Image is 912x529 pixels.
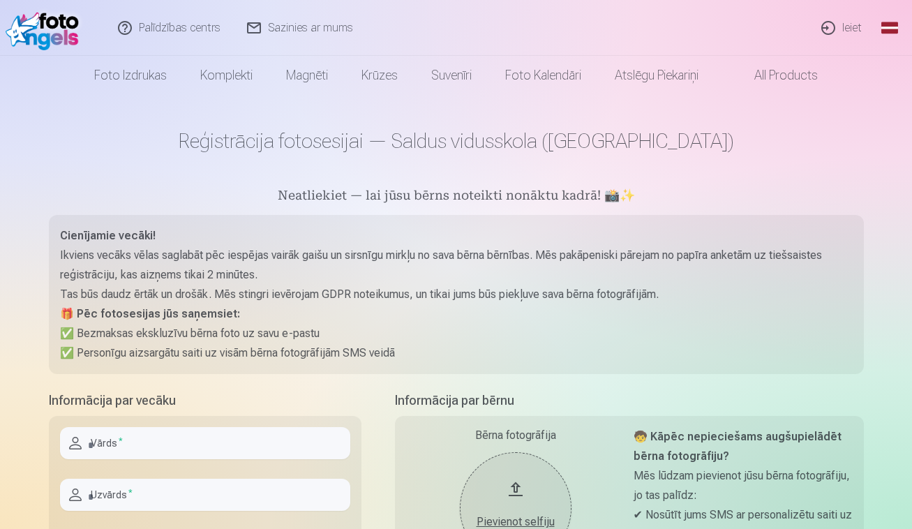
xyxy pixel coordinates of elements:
[49,391,361,410] h5: Informācija par vecāku
[395,391,864,410] h5: Informācija par bērnu
[60,229,156,242] strong: Cienījamie vecāki!
[634,466,853,505] p: Mēs lūdzam pievienot jūsu bērna fotogrāfiju, jo tas palīdz:
[184,56,269,95] a: Komplekti
[634,430,842,463] strong: 🧒 Kāpēc nepieciešams augšupielādēt bērna fotogrāfiju?
[406,427,625,444] div: Bērna fotogrāfija
[60,285,853,304] p: Tas būs daudz ērtāk un drošāk. Mēs stingri ievērojam GDPR noteikumus, un tikai jums būs piekļuve ...
[77,56,184,95] a: Foto izdrukas
[414,56,488,95] a: Suvenīri
[49,128,864,154] h1: Reģistrācija fotosesijai — Saldus vidusskola ([GEOGRAPHIC_DATA])
[598,56,715,95] a: Atslēgu piekariņi
[60,246,853,285] p: Ikviens vecāks vēlas saglabāt pēc iespējas vairāk gaišu un sirsnīgu mirkļu no sava bērna bērnības...
[60,324,853,343] p: ✅ Bezmaksas ekskluzīvu bērna foto uz savu e-pastu
[345,56,414,95] a: Krūzes
[488,56,598,95] a: Foto kalendāri
[715,56,835,95] a: All products
[60,343,853,363] p: ✅ Personīgu aizsargātu saiti uz visām bērna fotogrāfijām SMS veidā
[49,187,864,207] h5: Neatliekiet — lai jūsu bērns noteikti nonāktu kadrā! 📸✨
[60,307,240,320] strong: 🎁 Pēc fotosesijas jūs saņemsiet:
[6,6,86,50] img: /fa1
[269,56,345,95] a: Magnēti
